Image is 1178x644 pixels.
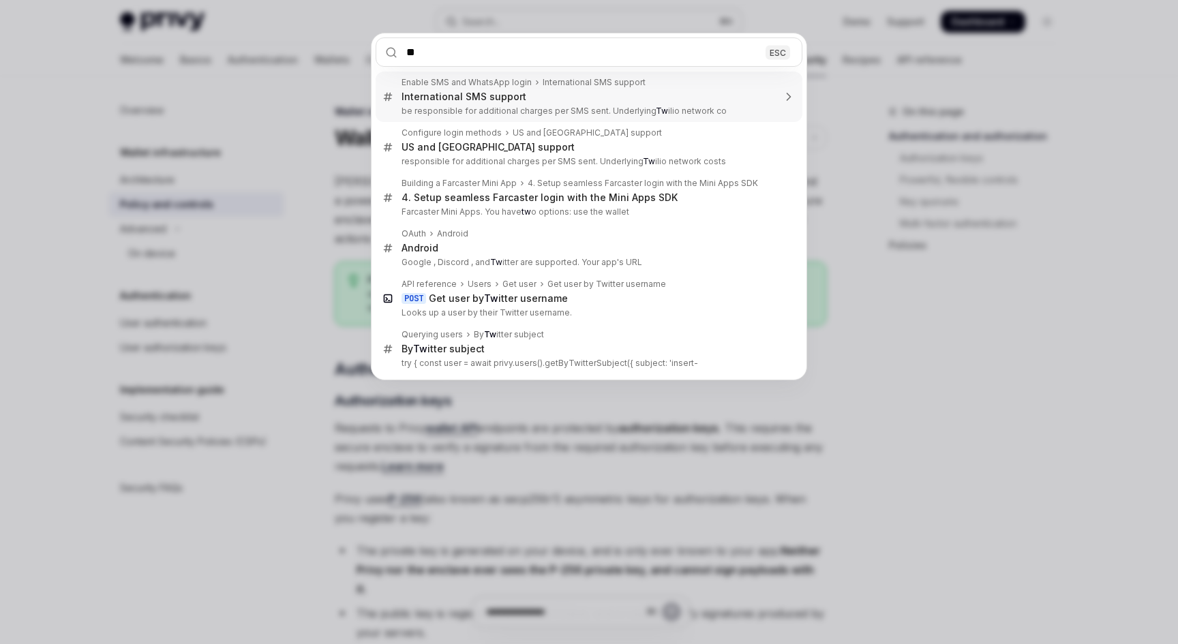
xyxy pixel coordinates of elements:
div: Querying users [402,329,463,340]
b: Tw [484,329,496,339]
div: Get user [502,279,537,290]
div: By itter subject [402,343,485,355]
div: OAuth [402,228,426,239]
div: Users [468,279,492,290]
div: Android [437,228,468,239]
div: US and [GEOGRAPHIC_DATA] support [402,141,575,153]
b: Tw [484,292,498,304]
div: International SMS support [543,77,646,88]
b: Tw [413,343,427,354]
div: Android [402,242,438,254]
div: 4. Setup seamless Farcaster login with the Mini Apps SDK [402,191,678,204]
div: International SMS support [402,91,526,103]
div: US and [GEOGRAPHIC_DATA] support [513,127,662,138]
div: Building a Farcaster Mini App [402,178,517,189]
b: Tw [490,257,502,267]
div: By itter subject [474,329,544,340]
b: Tw [656,106,668,116]
p: Farcaster Mini Apps. You have o options: use the wallet [402,206,774,217]
p: be responsible for additional charges per SMS sent. Underlying ilio network co [402,106,774,117]
div: POST [402,293,426,304]
div: API reference [402,279,457,290]
div: Get user by itter username [429,292,568,305]
p: Google , Discord , and itter are supported. Your app's URL [402,257,774,268]
p: responsible for additional charges per SMS sent. Underlying ilio network costs [402,156,774,167]
div: Get user by Twitter username [547,279,666,290]
p: try { const user = await privy.users().getByTwitterSubject({ subject: 'insert- [402,358,774,369]
div: ESC [766,45,790,59]
b: Tw [643,156,655,166]
b: tw [522,206,531,217]
p: Looks up a user by their Twitter username. [402,307,774,318]
div: 4. Setup seamless Farcaster login with the Mini Apps SDK [528,178,758,189]
div: Enable SMS and WhatsApp login [402,77,532,88]
div: Configure login methods [402,127,502,138]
